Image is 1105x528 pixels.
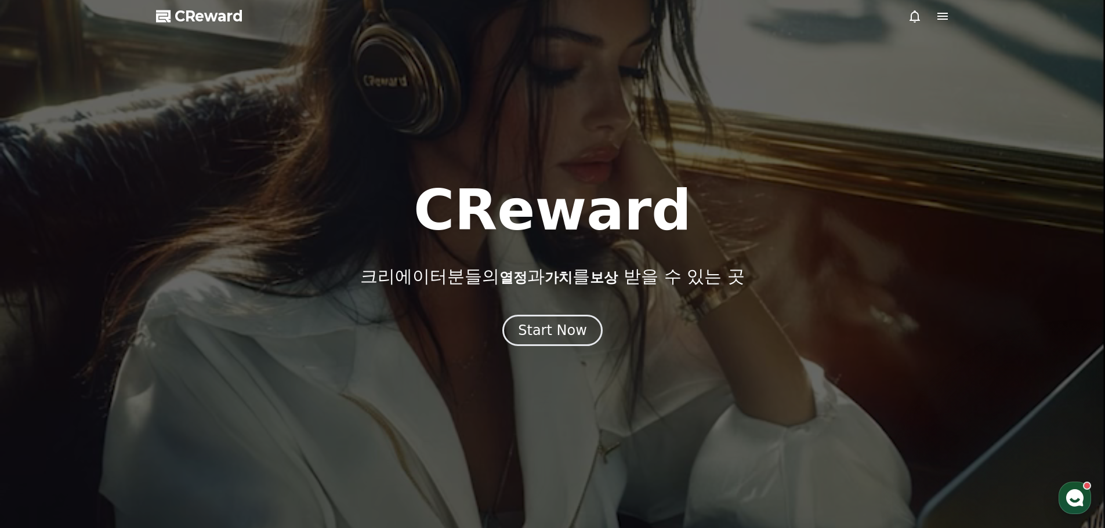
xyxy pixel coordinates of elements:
h1: CReward [414,183,691,238]
span: CReward [175,7,243,26]
a: CReward [156,7,243,26]
button: Start Now [502,315,603,346]
span: 보상 [590,270,618,286]
span: 가치 [545,270,573,286]
span: 열정 [499,270,527,286]
a: Start Now [502,326,603,337]
div: Start Now [518,321,587,340]
p: 크리에이터분들의 과 를 받을 수 있는 곳 [360,266,744,287]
